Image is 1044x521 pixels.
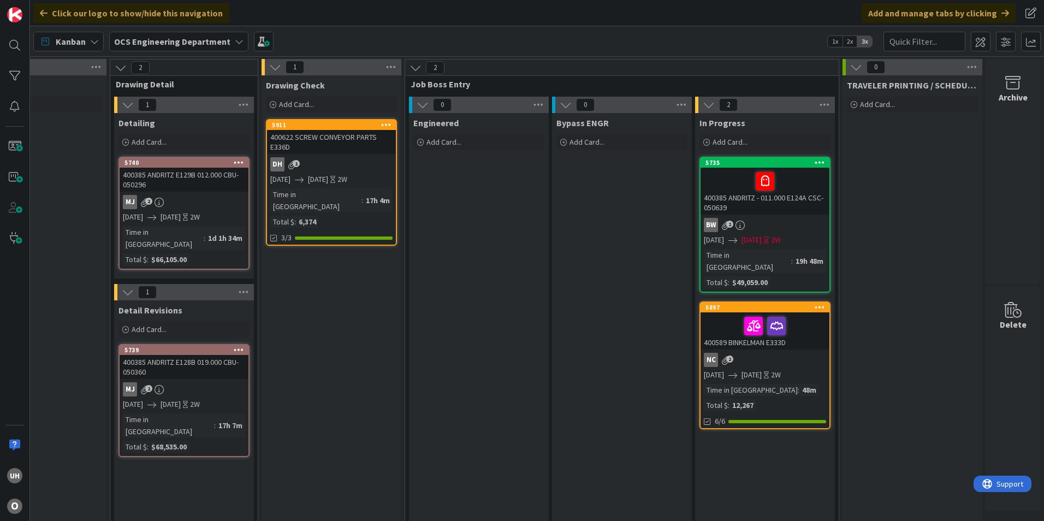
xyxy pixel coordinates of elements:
[149,441,189,453] div: $68,535.00
[123,211,143,223] span: [DATE]
[728,399,729,411] span: :
[701,353,829,367] div: NC
[123,441,147,453] div: Total $
[120,158,248,192] div: 5740400385 ANDRITZ E129B 012.000 CBU- 050296
[713,137,748,147] span: Add Card...
[161,211,181,223] span: [DATE]
[701,303,829,350] div: 5897400589 BINKELMAN E333D
[270,188,361,212] div: Time in [GEOGRAPHIC_DATA]
[999,91,1028,104] div: Archive
[843,36,857,47] span: 2x
[701,303,829,312] div: 5897
[883,32,965,51] input: Quick Filter...
[704,218,718,232] div: BW
[715,416,725,427] span: 6/6
[857,36,872,47] span: 3x
[138,98,157,111] span: 1
[701,158,829,215] div: 5735400385 ANDRITZ - 011.000 E124A CSC- 050639
[363,194,393,206] div: 17h 4m
[286,61,304,74] span: 1
[294,216,296,228] span: :
[118,117,155,128] span: Detailing
[131,61,150,74] span: 2
[216,419,245,431] div: 17h 7m
[867,61,885,74] span: 0
[120,382,248,396] div: MJ
[33,3,229,23] div: Click our logo to show/hide this navigation
[556,117,609,128] span: Bypass ENGR
[704,384,798,396] div: Time in [GEOGRAPHIC_DATA]
[123,413,214,437] div: Time in [GEOGRAPHIC_DATA]
[433,98,452,111] span: 0
[296,216,319,228] div: 6,374
[123,253,147,265] div: Total $
[23,2,50,15] span: Support
[120,158,248,168] div: 5740
[771,369,781,381] div: 2W
[705,304,829,311] div: 5897
[7,7,22,22] img: Visit kanbanzone.com
[701,218,829,232] div: BW
[266,80,325,91] span: Drawing Check
[726,356,733,363] span: 2
[123,195,137,209] div: MJ
[138,286,157,299] span: 1
[704,353,718,367] div: NC
[426,137,461,147] span: Add Card...
[847,80,978,91] span: TRAVELER PRINTING / SCHEDULING
[132,137,167,147] span: Add Card...
[704,369,724,381] span: [DATE]
[798,384,799,396] span: :
[205,232,245,244] div: 1d 1h 34m
[570,137,604,147] span: Add Card...
[204,232,205,244] span: :
[114,36,230,47] b: OCS Engineering Department
[123,382,137,396] div: MJ
[145,198,152,205] span: 2
[293,160,300,167] span: 1
[116,79,244,90] span: Drawing Detail
[270,216,294,228] div: Total $
[699,157,831,293] a: 5735400385 ANDRITZ - 011.000 E124A CSC- 050639BW[DATE][DATE]2WTime in [GEOGRAPHIC_DATA]:19h 48mTo...
[147,441,149,453] span: :
[214,419,216,431] span: :
[704,234,724,246] span: [DATE]
[120,168,248,192] div: 400385 ANDRITZ E129B 012.000 CBU- 050296
[124,159,248,167] div: 5740
[699,301,831,429] a: 5897400589 BINKELMAN E333DNC[DATE][DATE]2WTime in [GEOGRAPHIC_DATA]:48mTotal $:12,2676/6
[123,399,143,410] span: [DATE]
[576,98,595,111] span: 0
[704,249,791,273] div: Time in [GEOGRAPHIC_DATA]
[701,158,829,168] div: 5735
[120,195,248,209] div: MJ
[411,79,825,90] span: Job Boss Entry
[729,276,770,288] div: $49,059.00
[308,174,328,185] span: [DATE]
[728,276,729,288] span: :
[118,344,250,457] a: 5739400385 ANDRITZ E128B 019.000 CBU- 050360MJ[DATE][DATE]2WTime in [GEOGRAPHIC_DATA]:17h 7mTotal...
[118,305,182,316] span: Detail Revisions
[267,130,396,154] div: 400622 SCREW CONVEYOR PARTS E336D
[860,99,895,109] span: Add Card...
[124,346,248,354] div: 5739
[270,174,290,185] span: [DATE]
[799,384,819,396] div: 48m
[828,36,843,47] span: 1x
[7,468,22,483] div: uh
[1000,318,1027,331] div: Delete
[742,369,762,381] span: [DATE]
[705,159,829,167] div: 5735
[266,119,397,246] a: 5911400622 SCREW CONVEYOR PARTS E336DDH[DATE][DATE]2WTime in [GEOGRAPHIC_DATA]:17h 4mTotal $:6,37...
[719,98,738,111] span: 2
[123,226,204,250] div: Time in [GEOGRAPHIC_DATA]
[190,399,200,410] div: 2W
[729,399,756,411] div: 12,267
[149,253,189,265] div: $66,105.00
[791,255,793,267] span: :
[267,120,396,130] div: 5911
[272,121,396,129] div: 5911
[120,345,248,355] div: 5739
[742,234,762,246] span: [DATE]
[701,168,829,215] div: 400385 ANDRITZ - 011.000 E124A CSC- 050639
[771,234,781,246] div: 2W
